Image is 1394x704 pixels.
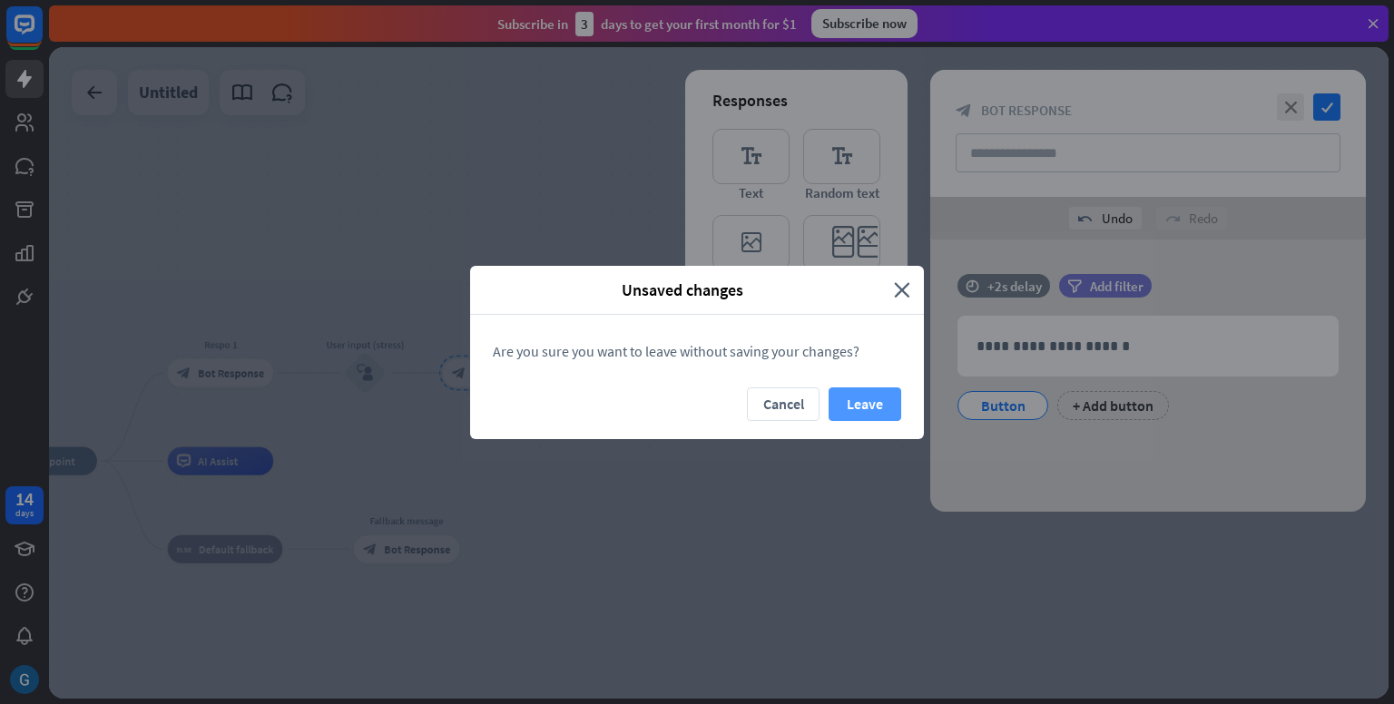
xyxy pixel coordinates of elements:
span: Are you sure you want to leave without saving your changes? [493,342,859,360]
button: Open LiveChat chat widget [15,7,69,62]
button: Cancel [747,387,820,421]
i: close [894,279,910,300]
span: Unsaved changes [484,279,880,300]
button: Leave [829,387,901,421]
